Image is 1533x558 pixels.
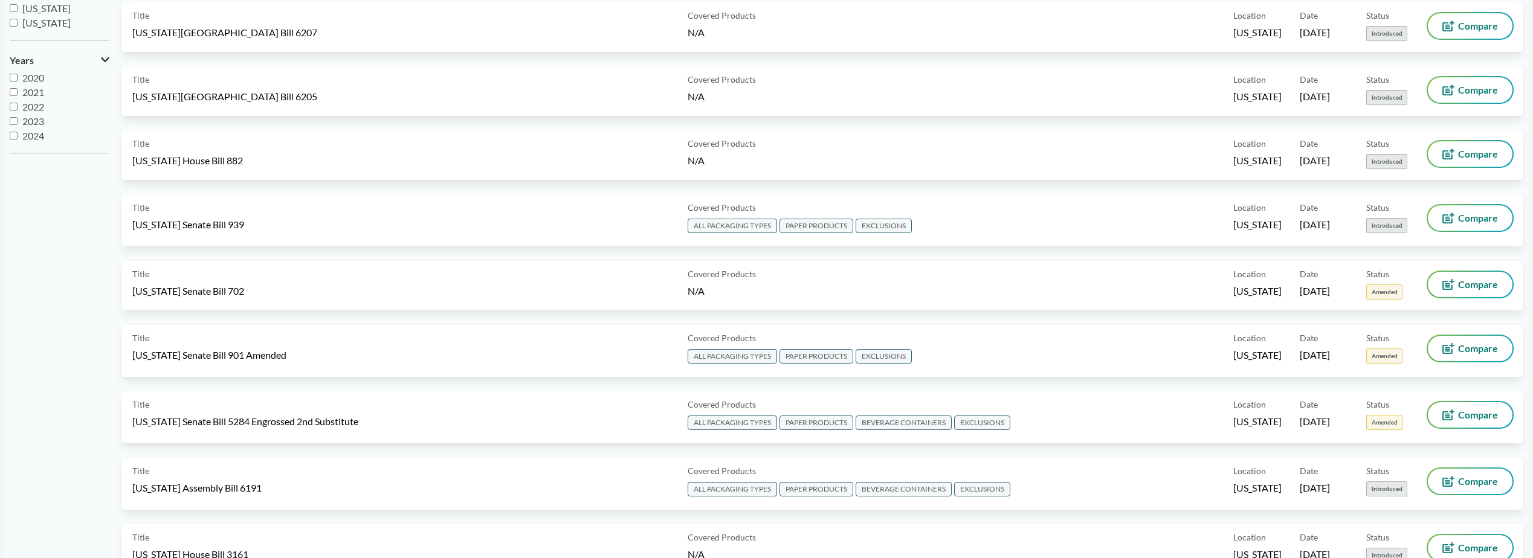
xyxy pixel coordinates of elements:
[688,531,756,544] span: Covered Products
[1458,280,1498,289] span: Compare
[132,284,244,298] span: [US_STATE] Senate Bill 702
[1300,218,1330,231] span: [DATE]
[1366,201,1389,214] span: Status
[1300,201,1318,214] span: Date
[1366,268,1389,280] span: Status
[688,349,777,364] span: ALL PACKAGING TYPES
[688,285,705,297] span: N/A
[1366,531,1389,544] span: Status
[22,2,71,14] span: [US_STATE]
[1300,154,1330,167] span: [DATE]
[10,74,18,82] input: 2020
[10,4,18,12] input: [US_STATE]
[1300,531,1318,544] span: Date
[688,332,756,344] span: Covered Products
[779,482,853,496] span: PAPER PRODUCTS
[132,398,149,411] span: Title
[688,482,777,496] span: ALL PACKAGING TYPES
[1233,154,1282,167] span: [US_STATE]
[22,130,44,141] span: 2024
[1428,141,1512,167] button: Compare
[1300,137,1318,150] span: Date
[1458,149,1498,159] span: Compare
[856,415,952,430] span: BEVERAGE CONTAINERS
[132,73,149,86] span: Title
[779,415,853,430] span: PAPER PRODUCTS
[1300,348,1330,362] span: [DATE]
[1233,218,1282,231] span: [US_STATE]
[1233,26,1282,39] span: [US_STATE]
[688,201,756,214] span: Covered Products
[688,219,777,233] span: ALL PACKAGING TYPES
[10,132,18,139] input: 2024
[1300,415,1330,428] span: [DATE]
[1233,531,1266,544] span: Location
[688,27,705,38] span: N/A
[1428,77,1512,103] button: Compare
[1366,26,1407,41] span: Introduced
[688,155,705,166] span: N/A
[688,9,756,22] span: Covered Products
[1366,73,1389,86] span: Status
[132,90,317,103] span: [US_STATE][GEOGRAPHIC_DATA] Bill 6205
[856,482,952,496] span: BEVERAGE CONTAINERS
[779,349,853,364] span: PAPER PRODUCTS
[1458,85,1498,95] span: Compare
[1300,398,1318,411] span: Date
[10,88,18,96] input: 2021
[132,464,149,477] span: Title
[1428,402,1512,428] button: Compare
[1233,73,1266,86] span: Location
[1366,154,1407,169] span: Introduced
[1233,348,1282,362] span: [US_STATE]
[1366,9,1389,22] span: Status
[1366,398,1389,411] span: Status
[1428,13,1512,39] button: Compare
[1233,201,1266,214] span: Location
[1233,398,1266,411] span: Location
[1233,9,1266,22] span: Location
[1458,543,1498,553] span: Compare
[10,103,18,111] input: 2022
[688,268,756,280] span: Covered Products
[1366,332,1389,344] span: Status
[1233,137,1266,150] span: Location
[22,17,71,28] span: [US_STATE]
[1366,284,1402,300] span: Amended
[132,218,244,231] span: [US_STATE] Senate Bill 939
[1300,268,1318,280] span: Date
[688,464,756,477] span: Covered Products
[1458,476,1498,486] span: Compare
[1300,284,1330,298] span: [DATE]
[1233,284,1282,298] span: [US_STATE]
[1300,73,1318,86] span: Date
[132,531,149,544] span: Title
[1428,272,1512,297] button: Compare
[132,154,243,167] span: [US_STATE] House Bill 882
[1366,464,1389,477] span: Status
[1233,90,1282,103] span: [US_STATE]
[132,137,149,150] span: Title
[10,117,18,125] input: 2023
[22,115,44,127] span: 2023
[779,219,853,233] span: PAPER PRODUCTS
[1366,90,1407,105] span: Introduced
[1233,481,1282,495] span: [US_STATE]
[132,26,317,39] span: [US_STATE][GEOGRAPHIC_DATA] Bill 6207
[22,72,44,83] span: 2020
[856,219,912,233] span: EXCLUSIONS
[1366,137,1389,150] span: Status
[1458,410,1498,420] span: Compare
[22,86,44,98] span: 2021
[1233,268,1266,280] span: Location
[1300,90,1330,103] span: [DATE]
[1428,205,1512,231] button: Compare
[1428,336,1512,361] button: Compare
[1233,464,1266,477] span: Location
[1233,332,1266,344] span: Location
[132,332,149,344] span: Title
[1233,415,1282,428] span: [US_STATE]
[132,348,286,362] span: [US_STATE] Senate Bill 901 Amended
[1458,344,1498,353] span: Compare
[856,349,912,364] span: EXCLUSIONS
